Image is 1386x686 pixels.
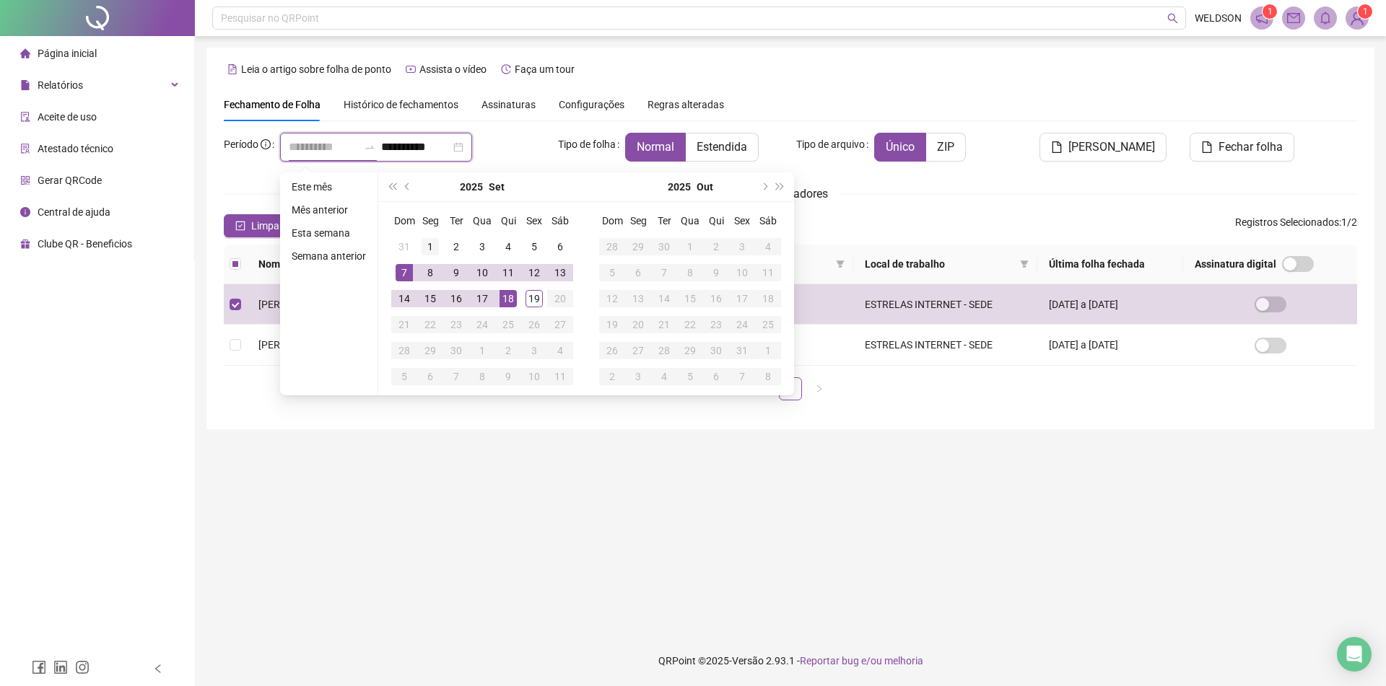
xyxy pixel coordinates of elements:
[677,260,703,286] td: 2025-10-08
[1039,133,1167,162] button: [PERSON_NAME]
[547,338,573,364] td: 2025-10-04
[391,312,417,338] td: 2025-09-21
[677,364,703,390] td: 2025-11-05
[391,234,417,260] td: 2025-08-31
[38,175,102,186] span: Gerar QRCode
[651,312,677,338] td: 2025-10-21
[500,368,517,385] div: 9
[808,377,831,400] button: right
[422,238,439,255] div: 1
[733,316,751,333] div: 24
[53,660,68,674] span: linkedin
[258,256,387,272] span: Nome do colaborador
[681,290,699,307] div: 15
[32,660,46,674] span: facebook
[521,312,547,338] td: 2025-09-26
[417,312,443,338] td: 2025-09-22
[681,264,699,281] div: 8
[526,342,543,359] div: 3
[251,218,311,234] span: Limpar todos
[419,63,487,75] span: Assista o vídeo
[20,175,30,185] span: qrcode
[668,172,691,201] button: year panel
[469,312,495,338] td: 2025-09-24
[20,239,30,249] span: gift
[756,172,772,201] button: next-year
[733,290,751,307] div: 17
[448,264,465,281] div: 9
[637,140,674,154] span: Normal
[1363,6,1368,17] span: 1
[469,286,495,312] td: 2025-09-17
[474,238,491,255] div: 3
[417,260,443,286] td: 2025-09-08
[599,338,625,364] td: 2025-10-26
[521,208,547,234] th: Sex
[629,290,647,307] div: 13
[759,238,777,255] div: 4
[396,264,413,281] div: 7
[729,234,755,260] td: 2025-10-03
[391,260,417,286] td: 2025-09-07
[836,260,845,268] span: filter
[495,260,521,286] td: 2025-09-11
[703,338,729,364] td: 2025-10-30
[707,342,725,359] div: 30
[38,111,97,123] span: Aceite de uso
[20,80,30,90] span: file
[599,312,625,338] td: 2025-10-19
[755,364,781,390] td: 2025-11-08
[547,312,573,338] td: 2025-09-27
[937,140,954,154] span: ZIP
[526,264,543,281] div: 12
[651,338,677,364] td: 2025-10-28
[599,208,625,234] th: Dom
[677,338,703,364] td: 2025-10-29
[796,136,865,152] span: Tipo de arquivo
[489,172,505,201] button: month panel
[227,64,237,74] span: file-text
[1255,12,1268,25] span: notification
[808,377,831,400] li: Próxima página
[443,312,469,338] td: 2025-09-23
[703,208,729,234] th: Qui
[681,368,699,385] div: 5
[655,342,673,359] div: 28
[443,234,469,260] td: 2025-09-02
[603,342,621,359] div: 26
[422,316,439,333] div: 22
[422,342,439,359] div: 29
[697,140,747,154] span: Estendida
[241,63,391,75] span: Leia o artigo sobre folha de ponto
[391,208,417,234] th: Dom
[474,368,491,385] div: 8
[474,342,491,359] div: 1
[258,339,336,351] span: [PERSON_NAME]
[703,286,729,312] td: 2025-10-16
[195,636,1386,686] footer: QRPoint © 2025 - 2.93.1 -
[500,238,517,255] div: 4
[286,224,372,242] li: Esta semana
[224,138,258,150] span: Período
[552,342,569,359] div: 4
[558,136,616,152] span: Tipo de folha
[603,264,621,281] div: 5
[800,655,923,667] span: Reportar bug e/ou melhoria
[1268,6,1273,17] span: 1
[1235,214,1357,237] span: : 1 / 2
[599,364,625,390] td: 2025-11-02
[521,338,547,364] td: 2025-10-03
[495,364,521,390] td: 2025-10-09
[417,234,443,260] td: 2025-09-01
[495,234,521,260] td: 2025-09-04
[396,316,413,333] div: 21
[681,342,699,359] div: 29
[655,264,673,281] div: 7
[1346,7,1368,29] img: 94519
[732,655,764,667] span: Versão
[469,208,495,234] th: Qua
[697,172,713,201] button: month panel
[38,206,110,218] span: Central de ajuda
[443,208,469,234] th: Ter
[703,364,729,390] td: 2025-11-06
